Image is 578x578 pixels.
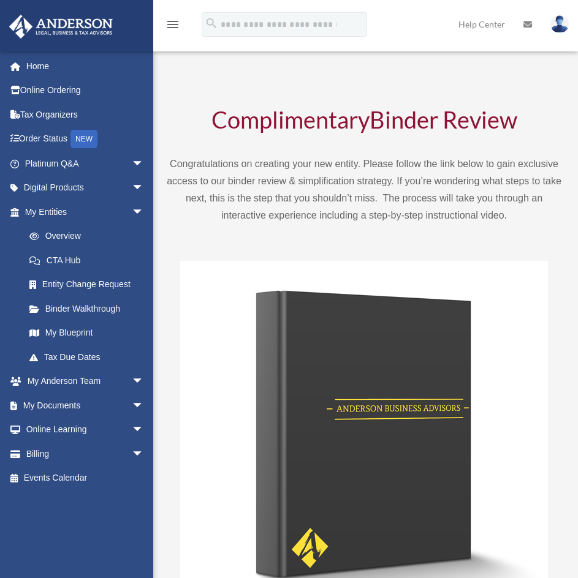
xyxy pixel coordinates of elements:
[370,105,517,133] span: Binder Review
[9,176,162,200] a: Digital Productsarrow_drop_down
[211,105,370,133] span: Complimentary
[132,418,156,443] span: arrow_drop_down
[9,441,162,466] a: Billingarrow_drop_down
[17,296,156,321] a: Binder Walkthrough
[17,248,162,272] a: CTA Hub
[165,156,563,224] p: Congratulations on creating your new entity. Please follow the link below to gain exclusive acces...
[9,418,162,442] a: Online Learningarrow_drop_down
[165,17,180,32] i: menu
[550,15,569,33] img: User Pic
[132,441,156,467] span: arrow_drop_down
[9,369,162,394] a: My Anderson Teamarrow_drop_down
[9,393,162,418] a: My Documentsarrow_drop_down
[9,200,162,224] a: My Entitiesarrow_drop_down
[132,151,156,176] span: arrow_drop_down
[165,21,180,32] a: menu
[70,130,97,148] div: NEW
[132,176,156,201] span: arrow_drop_down
[205,17,218,30] i: search
[9,151,162,176] a: Platinum Q&Aarrow_drop_down
[9,127,162,152] a: Order StatusNEW
[132,369,156,394] span: arrow_drop_down
[9,102,162,127] a: Tax Organizers
[17,272,162,297] a: Entity Change Request
[17,321,162,345] a: My Blueprint
[132,200,156,225] span: arrow_drop_down
[6,15,116,39] img: Anderson Advisors Platinum Portal
[9,466,162,490] a: Events Calendar
[132,393,156,418] span: arrow_drop_down
[9,78,162,103] a: Online Ordering
[17,224,162,249] a: Overview
[17,345,162,369] a: Tax Due Dates
[9,54,162,78] a: Home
